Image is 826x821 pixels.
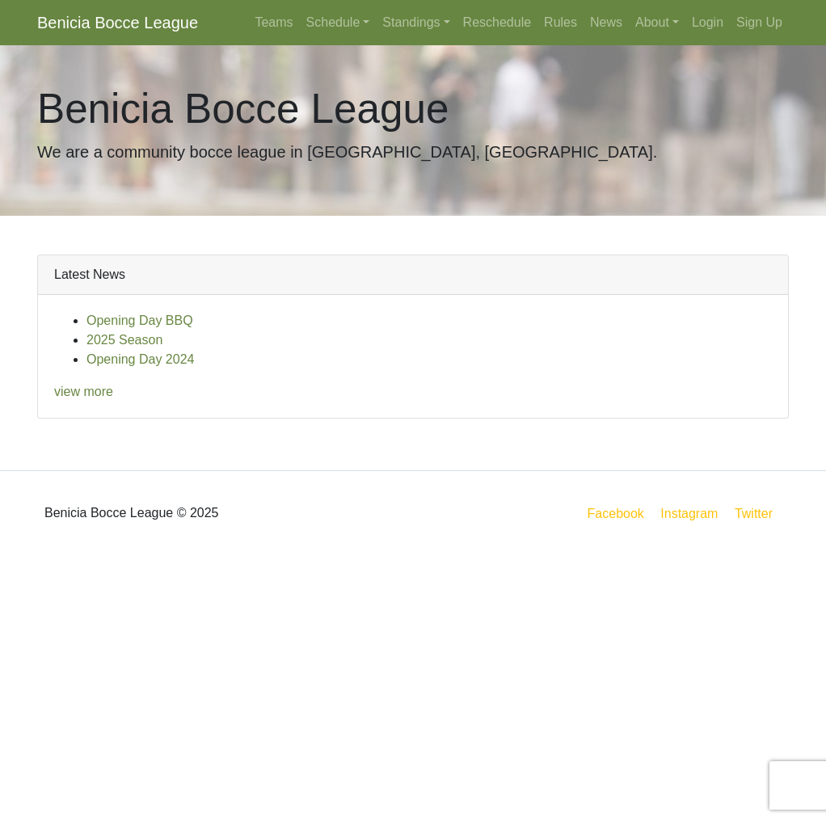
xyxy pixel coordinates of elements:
a: Rules [537,6,584,39]
a: Opening Day BBQ [86,314,193,327]
a: view more [54,385,113,398]
a: Standings [376,6,456,39]
a: About [629,6,685,39]
a: 2025 Season [86,333,162,347]
div: Latest News [38,255,788,295]
h1: Benicia Bocce League [37,84,789,133]
p: We are a community bocce league in [GEOGRAPHIC_DATA], [GEOGRAPHIC_DATA]. [37,140,789,164]
a: Schedule [300,6,377,39]
a: Sign Up [730,6,789,39]
a: Instagram [657,503,721,524]
a: Twitter [731,503,786,524]
a: News [584,6,629,39]
a: Benicia Bocce League [37,6,198,39]
a: Reschedule [457,6,538,39]
a: Opening Day 2024 [86,352,194,366]
div: Benicia Bocce League © 2025 [25,484,413,542]
a: Teams [248,6,299,39]
a: Login [685,6,730,39]
a: Facebook [584,503,647,524]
